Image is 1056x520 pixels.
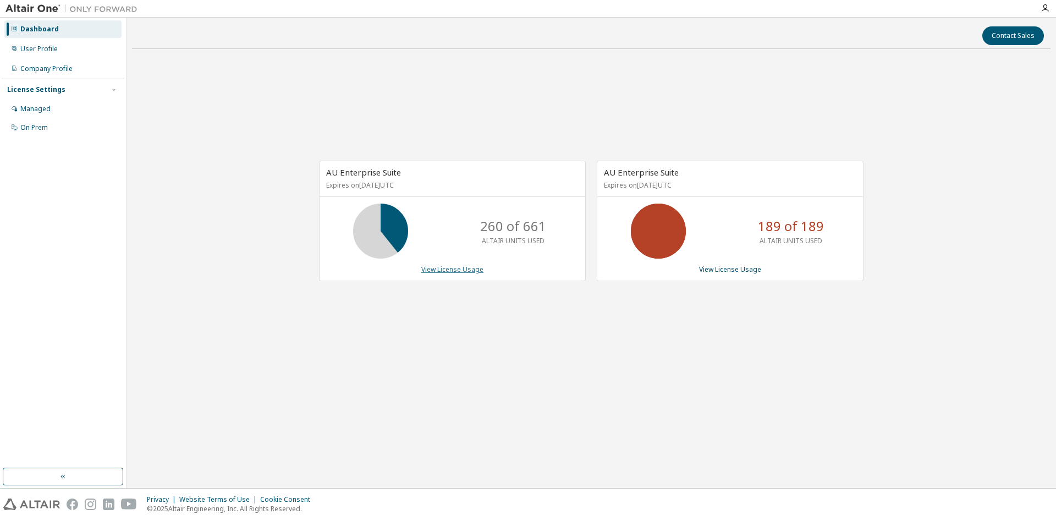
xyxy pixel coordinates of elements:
[3,499,60,510] img: altair_logo.svg
[20,45,58,53] div: User Profile
[103,499,114,510] img: linkedin.svg
[20,123,48,132] div: On Prem
[760,236,822,245] p: ALTAIR UNITS USED
[67,499,78,510] img: facebook.svg
[20,25,59,34] div: Dashboard
[179,495,260,504] div: Website Terms of Use
[326,167,401,178] span: AU Enterprise Suite
[85,499,96,510] img: instagram.svg
[482,236,544,245] p: ALTAIR UNITS USED
[147,495,179,504] div: Privacy
[20,105,51,113] div: Managed
[421,265,483,274] a: View License Usage
[147,504,317,513] p: © 2025 Altair Engineering, Inc. All Rights Reserved.
[121,499,137,510] img: youtube.svg
[5,3,143,14] img: Altair One
[758,217,824,236] p: 189 of 189
[480,217,546,236] p: 260 of 661
[699,265,761,274] a: View License Usage
[260,495,317,504] div: Cookie Consent
[326,180,576,190] p: Expires on [DATE] UTC
[604,167,679,178] span: AU Enterprise Suite
[604,180,854,190] p: Expires on [DATE] UTC
[20,64,73,73] div: Company Profile
[7,85,65,94] div: License Settings
[982,26,1044,45] button: Contact Sales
